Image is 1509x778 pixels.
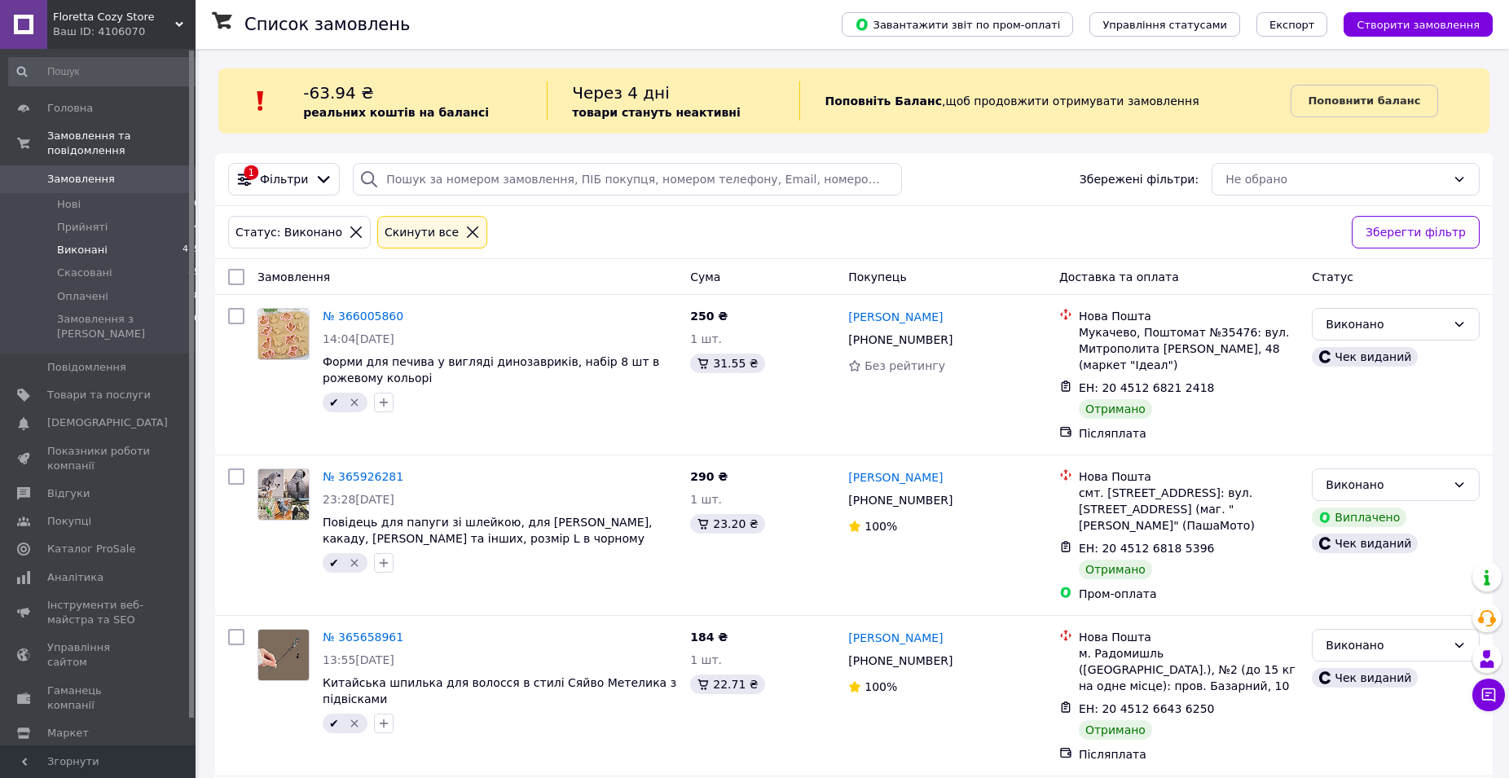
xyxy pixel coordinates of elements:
span: ЕН: 20 4512 6818 5396 [1079,542,1215,555]
span: Показники роботи компанії [47,444,151,473]
div: Виконано [1326,315,1446,333]
span: Скасовані [57,266,112,280]
div: Чек виданий [1312,347,1418,367]
span: Маркет [47,726,89,741]
button: Експорт [1256,12,1328,37]
span: 85 [188,266,200,280]
span: Оплачені [57,289,108,304]
span: Головна [47,101,93,116]
span: Покупець [848,270,906,284]
span: 184 ₴ [690,631,728,644]
span: Завантажити звіт по пром-оплаті [855,17,1060,32]
input: Пошук [8,57,201,86]
span: 14:04[DATE] [323,332,394,345]
span: Збережені фільтри: [1080,171,1199,187]
a: Фото товару [257,308,310,360]
span: Відгуки [47,486,90,501]
span: 14 [188,220,200,235]
span: Прийняті [57,220,108,235]
div: , щоб продовжити отримувати замовлення [799,81,1291,121]
span: Покупці [47,514,91,529]
button: Створити замовлення [1344,12,1493,37]
div: Нова Пошта [1079,308,1299,324]
div: [PHONE_NUMBER] [845,489,956,512]
div: Пром-оплата [1079,586,1299,602]
span: Через 4 дні [572,83,670,103]
div: Отримано [1079,560,1152,579]
a: № 365926281 [323,470,403,483]
div: Мукачево, Поштомат №35476: вул. Митрополита [PERSON_NAME], 48 (маркет "Ідеал") [1079,324,1299,373]
div: Нова Пошта [1079,629,1299,645]
span: Замовлення [257,270,330,284]
span: Інструменти веб-майстра та SEO [47,598,151,627]
a: Повідець для папуги зі шлейкою, для [PERSON_NAME], какаду, [PERSON_NAME] та інших, розмір L в чор... [323,516,653,561]
span: ✔ [329,556,339,569]
img: Фото товару [258,469,309,520]
a: [PERSON_NAME] [848,630,943,646]
h1: Список замовлень [244,15,410,34]
b: Поповніть Баланс [825,95,942,108]
div: Ваш ID: 4106070 [53,24,196,39]
div: Отримано [1079,399,1152,419]
a: Китайська шпилька для волосся в стилі Сяйво Метелика з підвісками [323,676,676,705]
div: Cкинути все [381,223,462,241]
span: Замовлення та повідомлення [47,129,196,158]
span: [DEMOGRAPHIC_DATA] [47,415,168,430]
div: Нова Пошта [1079,468,1299,485]
div: Післяплата [1079,425,1299,442]
span: 1 шт. [690,332,722,345]
span: 0 [194,312,200,341]
button: Завантажити звіт по пром-оплаті [842,12,1073,37]
div: 23.20 ₴ [690,514,764,534]
div: Виплачено [1312,508,1406,527]
div: Чек виданий [1312,668,1418,688]
span: 13:55[DATE] [323,653,394,666]
span: Cума [690,270,720,284]
span: Повідомлення [47,360,126,375]
button: Чат з покупцем [1472,679,1505,711]
span: 100% [864,520,897,533]
span: Управління статусами [1102,19,1227,31]
div: Чек виданий [1312,534,1418,553]
div: 22.71 ₴ [690,675,764,694]
a: № 365658961 [323,631,403,644]
a: [PERSON_NAME] [848,469,943,486]
span: Товари та послуги [47,388,151,402]
span: 290 ₴ [690,470,728,483]
div: [PHONE_NUMBER] [845,328,956,351]
div: Виконано [1326,476,1446,494]
span: Без рейтингу [864,359,945,372]
b: реальних коштів на балансі [303,106,489,119]
span: Створити замовлення [1357,19,1480,31]
a: Форми для печива у вигляді динозавриків, набір 8 шт в рожевому кольорі [323,355,659,385]
span: 100% [864,680,897,693]
span: ЕН: 20 4512 6821 2418 [1079,381,1215,394]
span: Зберегти фільтр [1366,223,1466,241]
span: -63.94 ₴ [303,83,373,103]
div: смт. [STREET_ADDRESS]: вул. [STREET_ADDRESS] (маг. "[PERSON_NAME]" (ПашаМото) [1079,485,1299,534]
button: Зберегти фільтр [1352,216,1480,248]
span: 250 ₴ [690,310,728,323]
div: Виконано [1326,636,1446,654]
svg: Видалити мітку [348,556,361,569]
span: 8 [194,289,200,304]
div: Післяплата [1079,746,1299,763]
a: Фото товару [257,629,310,681]
span: ✔ [329,717,339,730]
span: Доставка та оплата [1059,270,1179,284]
span: Статус [1312,270,1353,284]
a: № 366005860 [323,310,403,323]
span: 23:28[DATE] [323,493,394,506]
a: [PERSON_NAME] [848,309,943,325]
img: Фото товару [258,630,309,680]
span: Аналітика [47,570,103,585]
span: Нові [57,197,81,212]
a: Створити замовлення [1327,17,1493,30]
span: 1 шт. [690,653,722,666]
span: Виконані [57,243,108,257]
div: Отримано [1079,720,1152,740]
div: Не обрано [1225,170,1446,188]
